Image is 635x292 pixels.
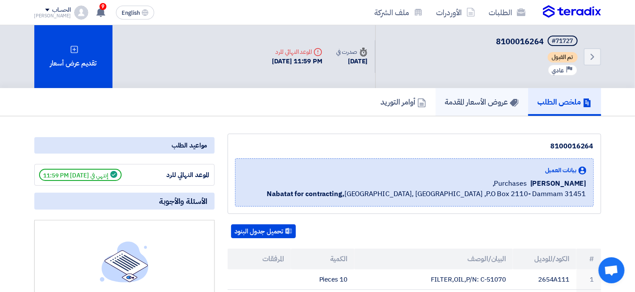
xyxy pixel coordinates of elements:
[436,88,528,116] a: عروض الأسعار المقدمة
[34,25,112,88] div: تقديم عرض أسعار
[231,224,296,238] button: تحميل جدول البنود
[291,249,354,269] th: الكمية
[39,169,122,181] span: إنتهي في [DATE] 11:59 PM
[482,2,532,23] a: الطلبات
[368,2,430,23] a: ملف الشركة
[430,2,482,23] a: الأوردرات
[228,249,291,269] th: المرفقات
[548,52,578,62] span: تم القبول
[354,269,513,290] td: FILTER,OIL,P/N: C-51070
[267,189,344,199] b: Nabatat for contracting,
[552,66,564,75] span: عادي
[528,88,601,116] a: ملخص الطلب
[513,269,576,290] td: 2654A111
[381,97,426,107] h5: أوامر التوريد
[599,257,625,283] div: دردشة مفتوحة
[267,189,586,199] span: [GEOGRAPHIC_DATA], [GEOGRAPHIC_DATA] ,P.O Box 2110- Dammam 31451
[354,249,513,269] th: البيان/الوصف
[52,7,71,14] div: الحساب
[272,47,323,56] div: الموعد النهائي للرد
[445,97,519,107] h5: عروض الأسعار المقدمة
[122,10,140,16] span: English
[291,269,354,290] td: 10 Pieces
[576,269,601,290] td: 1
[552,38,573,44] div: #71727
[336,47,367,56] div: صدرت في
[576,249,601,269] th: #
[371,88,436,116] a: أوامر التوريد
[100,241,149,282] img: empty_state_list.svg
[543,5,601,18] img: Teradix logo
[145,170,210,180] div: الموعد النهائي للرد
[272,56,323,66] div: [DATE] 11:59 PM
[538,97,592,107] h5: ملخص الطلب
[530,178,586,189] span: [PERSON_NAME]
[99,3,106,10] span: 9
[116,6,154,20] button: English
[74,6,88,20] img: profile_test.png
[545,166,577,175] span: بيانات العميل
[336,56,367,66] div: [DATE]
[34,13,71,18] div: [PERSON_NAME]
[235,141,594,151] div: 8100016264
[159,196,208,206] span: الأسئلة والأجوبة
[34,137,215,154] div: مواعيد الطلب
[493,178,527,189] span: Purchases,
[496,36,544,47] span: 8100016264
[496,36,579,48] h5: 8100016264
[513,249,576,269] th: الكود/الموديل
